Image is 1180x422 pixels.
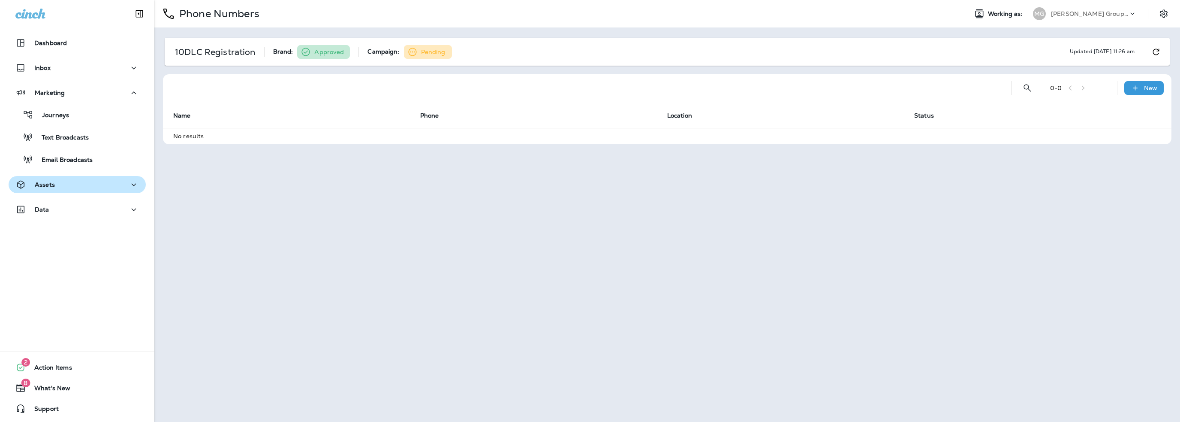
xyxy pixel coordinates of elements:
p: Journeys [33,112,69,120]
span: Phone [420,112,450,119]
button: Text Broadcasts [9,128,146,146]
p: Inbox [34,64,51,71]
button: Marketing [9,84,146,101]
p: 10DLC Registration [175,49,256,55]
span: What's New [26,385,70,395]
button: Support [9,400,146,417]
button: Data [9,201,146,218]
span: 8 [21,379,30,387]
div: Refresh [1142,47,1170,57]
button: Collapse Sidebar [127,5,151,22]
p: Data [35,206,49,213]
span: 2 [21,358,30,367]
button: Dashboard [9,34,146,52]
span: Location [667,112,703,119]
p: Phone Numbers [176,7,259,20]
p: Email Broadcasts [33,156,93,164]
p: Pending [421,49,446,55]
button: Email Broadcasts [9,150,146,168]
span: Brand: [273,48,293,55]
p: Text Broadcasts [33,134,89,142]
button: Search Phone Numbers [1019,79,1036,97]
span: Location [667,112,692,119]
p: Assets [35,181,55,188]
p: Marketing [35,89,65,96]
button: 2Action Items [9,359,146,376]
p: Approved [314,49,344,55]
div: 0 - 0 [1050,85,1062,91]
span: Name [173,112,191,119]
span: Updated [DATE] 11:26 am [1070,48,1142,55]
span: Working as: [988,10,1024,18]
button: Settings [1156,6,1171,21]
p: New [1144,85,1157,91]
button: Assets [9,176,146,193]
button: 8What's New [9,379,146,397]
span: Support [26,405,59,416]
span: Phone [420,112,439,119]
span: Action Items [26,364,72,374]
p: Dashboard [34,39,67,46]
span: Status [914,112,945,119]
button: Journeys [9,106,146,124]
span: Name [173,112,202,119]
span: Status [914,112,934,119]
p: [PERSON_NAME] Group dba [PERSON_NAME] [1051,10,1128,17]
td: No results [163,128,1171,144]
div: MG [1033,7,1046,20]
span: Campaign: [367,48,399,55]
button: Inbox [9,59,146,76]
